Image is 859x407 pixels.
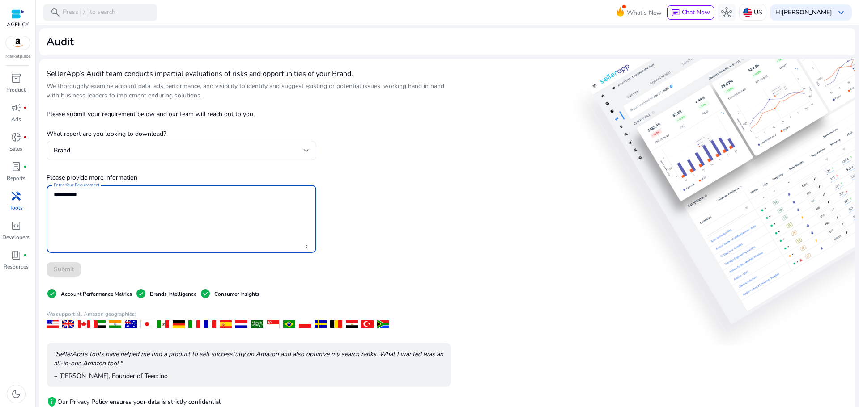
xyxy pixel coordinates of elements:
[54,349,444,368] p: "SellerApp’s tools have helped me find a product to sell successfully on Amazon and also optimize...
[11,220,21,231] span: code_blocks
[718,4,736,21] button: hub
[57,397,221,407] p: Our Privacy Policy ensures your data is strictly confidential
[9,204,23,212] p: Tools
[47,310,451,318] p: We support all Amazon geographies:
[682,8,710,17] span: Chat Now
[11,115,21,123] p: Ads
[23,135,27,139] span: fiber_manual_record
[47,288,57,299] span: check_circle
[7,21,29,29] p: AGENCY
[80,8,88,17] span: /
[754,4,762,20] p: US
[6,36,30,50] img: amazon.svg
[54,371,444,381] p: ~ [PERSON_NAME], Founder of Teeccino
[47,81,451,100] p: We thoroughly examine account data, ads performance, and visibility to identify and suggest exist...
[150,290,196,298] p: Brands Intelligence
[47,173,316,182] p: Please provide more information
[836,7,846,18] span: keyboard_arrow_down
[775,9,832,16] p: Hi
[6,86,26,94] p: Product
[23,165,27,168] span: fiber_manual_record
[7,174,26,182] p: Reports
[63,8,115,17] p: Press to search
[627,5,662,21] span: What's New
[671,8,680,17] span: chat
[54,146,70,155] span: Brand
[721,7,732,18] span: hub
[47,70,451,78] h4: SellerApp’s Audit team conducts impartial evaluations of risks and opportunities of your Brand.
[200,288,211,299] span: check_circle
[11,191,21,201] span: handyman
[667,5,714,20] button: chatChat Now
[214,290,259,298] p: Consumer Insights
[11,161,21,172] span: lab_profile
[50,7,61,18] span: search
[54,182,99,188] mat-label: Enter Your Requirement
[47,122,316,138] p: What report are you looking to download?
[11,102,21,113] span: campaign
[743,8,752,17] img: us.svg
[11,73,21,84] span: inventory_2
[47,396,57,407] mat-icon: privacy_tip
[2,233,30,241] p: Developers
[47,35,74,48] h2: Audit
[23,253,27,257] span: fiber_manual_record
[5,53,30,60] p: Marketplace
[136,288,146,299] span: check_circle
[11,389,21,399] span: dark_mode
[11,250,21,260] span: book_4
[11,132,21,143] span: donut_small
[47,109,316,119] p: Please submit your requirement below and our team will reach out to you,
[4,263,29,271] p: Resources
[782,8,832,17] b: [PERSON_NAME]
[9,145,22,153] p: Sales
[61,290,132,298] p: Account Performance Metrics
[23,106,27,109] span: fiber_manual_record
